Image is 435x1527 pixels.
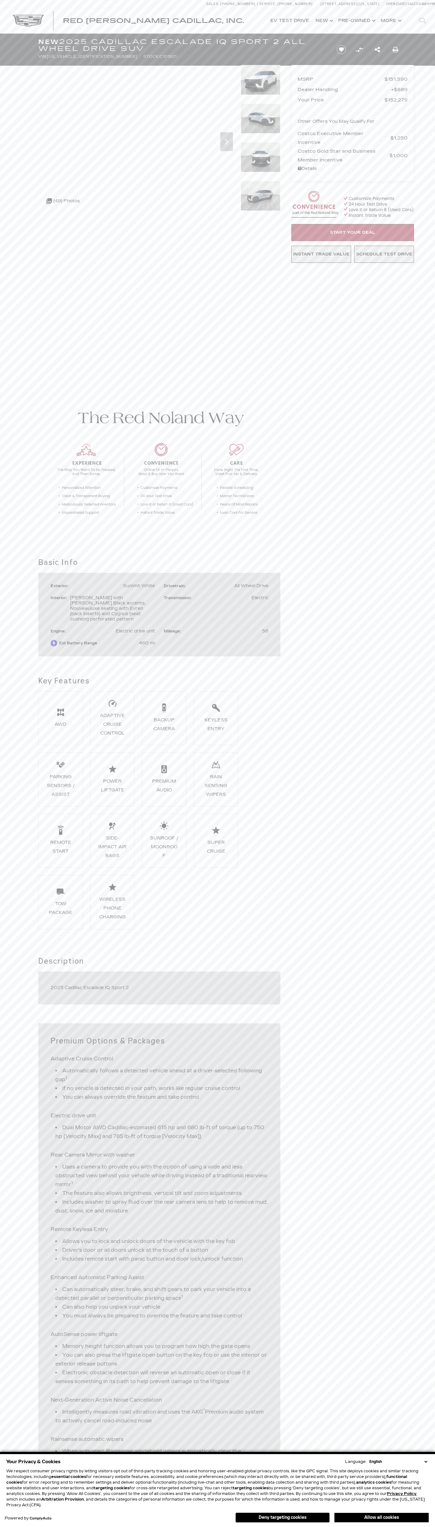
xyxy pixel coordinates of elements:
[55,1237,268,1246] li: Allows you to lock and unlock doors of the vehicle with the key fob
[98,895,127,922] div: Wireless Phone Charging
[55,1408,268,1425] li: Intelligently measures road vibration and uses the AKG Premium audio system to actively cancel ro...
[13,15,44,27] img: Cadillac Dark Logo with Cadillac White Text
[241,181,280,211] img: New 2025 Summit White Cadillac Sport 2 image 4
[368,1459,429,1464] select: Language Select
[65,1076,67,1080] sup: 1
[354,246,414,263] a: Schedule Test Drive
[51,1147,268,1222] div: Rear Camera Mirror with washer
[234,583,268,588] span: All Wheel Drive
[410,8,435,33] div: Search
[159,54,177,59] span: C101921
[384,75,408,84] span: $151,590
[334,1513,429,1522] button: Allow all cookies
[181,1294,183,1299] sup: 1
[293,252,350,257] span: Instant Trade Value
[386,2,407,6] span: Open [DATE]
[335,8,377,33] a: Pre-Owned
[345,1460,366,1464] div: Language:
[98,834,127,860] div: Side-Impact Air Bags
[43,194,83,209] div: (49) Photos
[47,54,137,59] span: [US_VEHICLE_IDENTIFICATION_NUMBER]
[206,2,257,6] a: Sales: [PHONE_NUMBER]
[55,1342,268,1351] li: Memory height function allows you to program how high the gate opens
[46,838,75,856] div: Remote Start
[55,1093,268,1102] li: You can always override the feature and take control
[38,54,47,59] span: VIN:
[38,213,280,388] iframe: Watch videos, learn about new EV models, and find the right one for you!
[220,132,233,151] div: Next
[6,1468,429,1508] p: We respect consumer privacy rights by letting visitors opt out of third-party tracking cookies an...
[123,583,155,588] span: Summit White
[30,1517,52,1520] a: ComplyAuto
[387,1491,416,1496] a: Privacy Policy
[51,1393,268,1432] div: Next-Generation Active Noise Cancellation
[6,1457,61,1466] span: Your Privacy & Cookies
[291,224,414,241] a: Start Your Deal
[55,1311,268,1320] li: You must always be prepared to override the feature and take control
[55,1447,268,1464] li: When activated, Rainsense windshield wipers automatically clear the windshield when precipitation...
[55,1163,268,1189] li: Uses a camera to provide you with the option of using a wide and less obstructed view behind your...
[389,151,408,160] span: $1,000
[51,640,101,646] div: Est Battery Range
[150,834,179,860] div: Sunroof / Moonroof
[139,640,149,646] span: 460
[63,17,244,25] span: Red [PERSON_NAME] Cadillac, Inc.
[71,1181,73,1185] sup: 1
[201,773,230,799] div: Rain Sensing Wipers
[38,955,280,967] h2: Description
[355,45,364,54] button: Compare Vehicle
[298,129,390,147] span: Costco Executive Member Incentive
[241,104,280,134] img: New 2025 Summit White Cadillac Sport 2 image 2
[51,628,69,634] div: Engine:
[5,1516,52,1520] div: Powered by
[164,595,195,600] div: Transmission:
[98,711,127,738] div: Adaptive Cruise Control
[235,1513,330,1523] button: Deny targeting cookies
[63,18,244,24] a: Red [PERSON_NAME] Cadillac, Inc.
[55,1351,268,1368] li: You can also press the liftgate open button on the key fob or use the interior or exterior releas...
[164,583,189,588] div: Drivetrain:
[384,96,408,104] span: $152,279
[55,1084,268,1093] li: If no vehicle is detected in your path, works like regular cruise control
[116,628,155,634] span: Electric drive unit
[38,675,280,687] h2: Key Features
[70,595,146,622] span: [PERSON_NAME] with [PERSON_NAME] Black accents, Nouveauluxe seating with Evren (back inserts) and...
[375,45,380,54] a: Share this New 2025 Cadillac ESCALADE IQ Sport 2 All Wheel Drive SUV
[298,75,408,84] a: MSRP $151,590
[46,900,75,917] div: Tow Package
[46,773,75,799] div: Parking Sensors / Assist
[334,45,348,55] button: Save vehicle
[298,85,408,94] a: Dealer Handling $689
[55,1189,268,1198] li: The feature also allows brightness, vertical tilt and zoom adjustments
[377,8,404,33] button: More
[55,1368,268,1386] li: Electronic obstacle detection will reverse an automatic open or close if it senses something in i...
[259,2,277,6] span: Service:
[330,230,375,235] span: Start Your Deal
[251,595,268,600] span: Electric
[291,266,414,365] iframe: YouTube video player
[94,1486,129,1490] strong: targeting cookies
[51,1270,268,1327] div: Enhanced Automatic Parking Assist
[51,1051,268,1108] div: Adaptive Cruise Control
[38,38,59,46] strong: New
[356,252,412,257] span: Schedule Test Drive
[51,1035,268,1047] h2: Premium Options & Packages
[419,2,435,6] span: 9 AM-6 PM
[241,142,280,172] img: New 2025 Summit White Cadillac Sport 2 image 3
[356,1480,391,1485] strong: analytics cookies
[233,1486,268,1490] strong: targeting cookies
[51,1327,268,1393] div: AutoSense power liftgate
[391,85,408,94] span: $689
[321,2,380,6] a: [STREET_ADDRESS][US_STATE]
[38,557,280,568] h2: Basic Info
[257,2,314,6] a: Service: [PHONE_NUMBER]
[38,38,326,52] h1: 2025 Cadillac ESCALADE IQ Sport 2 All Wheel Drive SUV
[390,134,408,142] span: $1,250
[150,777,179,795] div: Premium Audio
[51,583,72,588] div: Exterior:
[51,1475,86,1479] strong: essential cookies
[241,65,280,95] img: New 2025 Summit White Cadillac Sport 2 image 1
[55,1198,268,1215] li: Includes washer to spray fluid over the rear camera lens to help to remove mud, dust, snow, ice a...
